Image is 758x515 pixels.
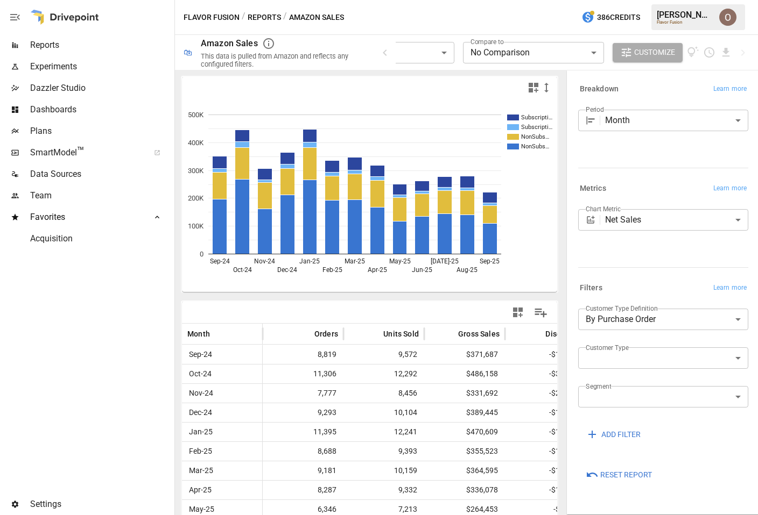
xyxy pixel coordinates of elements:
[30,60,172,73] span: Experiments
[578,309,748,330] div: By Purchase Order
[430,345,500,364] span: $371,687
[720,46,732,59] button: Download report
[268,423,338,441] span: 11,395
[601,428,641,441] span: ADD FILTER
[430,423,500,441] span: $470,609
[187,364,257,383] span: Oct-24
[657,20,713,25] div: Flavor Fusion
[187,403,257,422] span: Dec-24
[299,257,320,265] text: Jan-25
[184,11,240,24] button: Flavor Fusion
[412,266,432,274] text: Jun-25
[430,364,500,383] span: $486,158
[268,481,338,499] span: 8,287
[184,47,192,58] div: 🛍
[314,328,338,339] span: Orders
[457,266,478,274] text: Aug-25
[463,42,604,63] div: No Comparison
[30,211,142,224] span: Favorites
[687,43,699,62] button: View documentation
[187,423,257,441] span: Jan-25
[349,364,419,383] span: 12,292
[268,384,338,403] span: 7,777
[521,124,552,131] text: Subscripti…
[471,37,504,46] label: Compare to
[268,442,338,461] span: 8,688
[187,481,257,499] span: Apr-25
[268,461,338,480] span: 9,181
[713,183,747,194] span: Learn more
[188,167,204,175] text: 300K
[268,345,338,364] span: 8,819
[580,183,606,195] h6: Metrics
[657,10,713,20] div: [PERSON_NAME]
[201,52,366,68] div: This data is pulled from Amazon and reflects any configured filters.
[187,345,257,364] span: Sep-24
[703,46,715,59] button: Schedule report
[349,345,419,364] span: 9,572
[188,111,204,119] text: 500K
[586,204,621,213] label: Chart Metric
[719,9,736,26] img: Oleksii Flok
[187,442,257,461] span: Feb-25
[713,84,747,95] span: Learn more
[605,110,748,131] div: Month
[188,139,204,147] text: 400K
[430,384,500,403] span: $331,692
[510,442,580,461] span: -$13,259
[349,481,419,499] span: 9,332
[521,133,549,140] text: NonSubs…
[510,364,580,383] span: -$34,063
[277,266,297,274] text: Dec-24
[521,114,552,121] text: Subscripti…
[586,382,611,391] label: Segment
[605,209,748,231] div: Net Sales
[600,468,652,482] span: Reset Report
[578,466,659,485] button: Reset Report
[210,257,230,265] text: Sep-24
[242,11,245,24] div: /
[30,146,142,159] span: SmartModel
[349,461,419,480] span: 10,159
[431,257,459,265] text: [DATE]-25
[349,423,419,441] span: 12,241
[713,2,743,32] button: Oleksii Flok
[586,343,629,352] label: Customer Type
[322,266,342,274] text: Feb-25
[30,125,172,138] span: Plans
[577,8,644,27] button: 386Credits
[430,481,500,499] span: $336,078
[268,403,338,422] span: 9,293
[211,326,226,341] button: Sort
[77,145,85,158] span: ™
[30,82,172,95] span: Dazzler Studio
[188,222,204,230] text: 100K
[349,442,419,461] span: 9,393
[349,384,419,403] span: 8,456
[430,442,500,461] span: $355,523
[248,11,281,24] button: Reports
[383,328,419,339] span: Units Sold
[480,257,500,265] text: Sep-25
[345,257,365,265] text: Mar-25
[510,423,580,441] span: -$15,279
[586,105,604,114] label: Period
[254,257,275,265] text: Nov-24
[298,326,313,341] button: Sort
[430,403,500,422] span: $389,445
[30,103,172,116] span: Dashboards
[521,143,549,150] text: NonSubs…
[529,301,553,325] button: Manage Columns
[389,257,411,265] text: May-25
[634,46,675,59] span: Customize
[187,328,210,339] span: Month
[200,250,203,258] text: 0
[30,189,172,202] span: Team
[187,461,257,480] span: Mar-25
[580,282,602,294] h6: Filters
[510,461,580,480] span: -$12,849
[597,11,640,24] span: 386 Credits
[182,98,557,292] div: A chart.
[613,43,683,62] button: Customize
